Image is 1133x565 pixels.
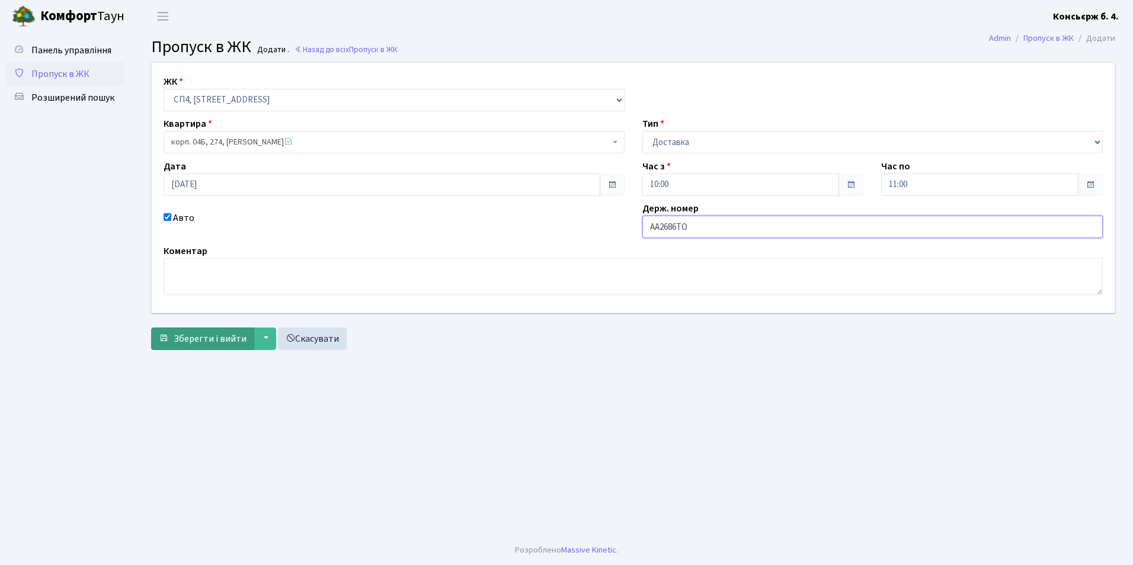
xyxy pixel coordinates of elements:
a: Admin [989,32,1011,44]
span: Зберегти і вийти [174,332,247,345]
span: Таун [40,7,124,27]
a: Назад до всіхПропуск в ЖК [295,44,398,55]
label: Час з [642,159,671,174]
small: Додати . [255,45,289,55]
label: Час по [881,159,910,174]
a: Скасувати [278,328,347,350]
button: Зберегти і вийти [151,328,254,350]
label: Коментар [164,244,207,258]
button: Переключити навігацію [148,7,178,26]
a: Розширений пошук [6,86,124,110]
a: Консьєрж б. 4. [1053,9,1119,24]
b: Комфорт [40,7,97,25]
span: Пропуск в ЖК [151,35,251,59]
span: Пропуск в ЖК [349,44,398,55]
label: Авто [173,211,194,225]
label: Дата [164,159,186,174]
label: ЖК [164,75,183,89]
span: Панель управління [31,44,111,57]
div: Розроблено . [515,544,618,557]
a: Massive Kinetic [561,544,616,556]
span: Розширений пошук [31,91,114,104]
label: Квартира [164,117,212,131]
b: Консьєрж б. 4. [1053,10,1119,23]
label: Тип [642,117,664,131]
span: корп. 04Б, 274, Малаховська Наталія Юріївна <span class='la la-check-square text-success'></span> [171,136,610,148]
img: logo.png [12,5,36,28]
span: Пропуск в ЖК [31,68,89,81]
nav: breadcrumb [971,26,1133,51]
label: Держ. номер [642,201,699,216]
a: Пропуск в ЖК [6,62,124,86]
a: Панель управління [6,38,124,62]
li: Додати [1074,32,1115,45]
span: корп. 04Б, 274, Малаховська Наталія Юріївна <span class='la la-check-square text-success'></span> [164,131,625,153]
a: Пропуск в ЖК [1023,32,1074,44]
input: АА1234АА [642,216,1103,238]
